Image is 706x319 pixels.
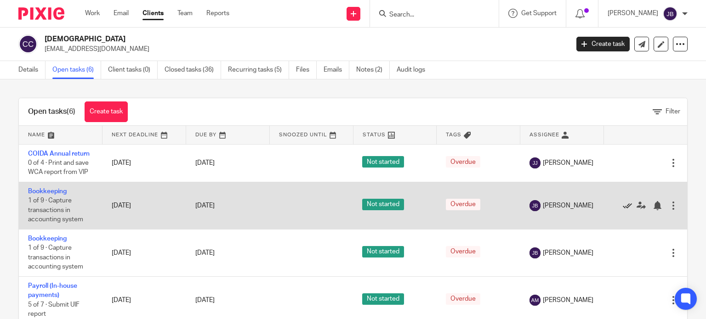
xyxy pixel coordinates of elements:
[165,61,221,79] a: Closed tasks (36)
[666,108,680,115] span: Filter
[28,151,90,157] a: COIDA Annual return
[18,61,46,79] a: Details
[446,293,480,305] span: Overdue
[85,101,128,122] a: Create task
[529,157,541,168] img: svg%3E
[195,202,215,209] span: [DATE]
[446,132,461,137] span: Tags
[576,37,630,51] a: Create task
[45,34,459,44] h2: [DEMOGRAPHIC_DATA]
[28,198,83,223] span: 1 of 9 · Capture transactions in accounting system
[142,9,164,18] a: Clients
[28,107,75,117] h1: Open tasks
[279,132,327,137] span: Snoozed Until
[296,61,317,79] a: Files
[102,229,186,277] td: [DATE]
[543,158,593,168] span: [PERSON_NAME]
[28,283,77,298] a: Payroll (In-house payments)
[67,108,75,115] span: (6)
[228,61,289,79] a: Recurring tasks (5)
[28,160,89,176] span: 0 of 4 · Print and save WCA report from VIP
[529,247,541,258] img: svg%3E
[18,7,64,20] img: Pixie
[102,182,186,229] td: [DATE]
[362,246,404,257] span: Not started
[28,302,80,318] span: 5 of 7 · Submit UIF report
[529,295,541,306] img: svg%3E
[446,246,480,257] span: Overdue
[177,9,193,18] a: Team
[206,9,229,18] a: Reports
[45,45,563,54] p: [EMAIL_ADDRESS][DOMAIN_NAME]
[362,293,404,305] span: Not started
[102,144,186,182] td: [DATE]
[663,6,678,21] img: svg%3E
[85,9,100,18] a: Work
[543,248,593,257] span: [PERSON_NAME]
[543,201,593,210] span: [PERSON_NAME]
[388,11,471,19] input: Search
[18,34,38,54] img: svg%3E
[28,188,67,195] a: Bookkeeping
[608,9,658,18] p: [PERSON_NAME]
[397,61,432,79] a: Audit logs
[446,199,480,210] span: Overdue
[623,201,637,210] a: Mark as done
[543,296,593,305] span: [PERSON_NAME]
[195,250,215,256] span: [DATE]
[362,199,404,210] span: Not started
[114,9,129,18] a: Email
[195,297,215,303] span: [DATE]
[324,61,349,79] a: Emails
[28,235,67,242] a: Bookkeeping
[521,10,557,17] span: Get Support
[363,132,386,137] span: Status
[362,156,404,168] span: Not started
[195,160,215,166] span: [DATE]
[108,61,158,79] a: Client tasks (0)
[356,61,390,79] a: Notes (2)
[52,61,101,79] a: Open tasks (6)
[446,156,480,168] span: Overdue
[529,200,541,211] img: svg%3E
[28,245,83,270] span: 1 of 9 · Capture transactions in accounting system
